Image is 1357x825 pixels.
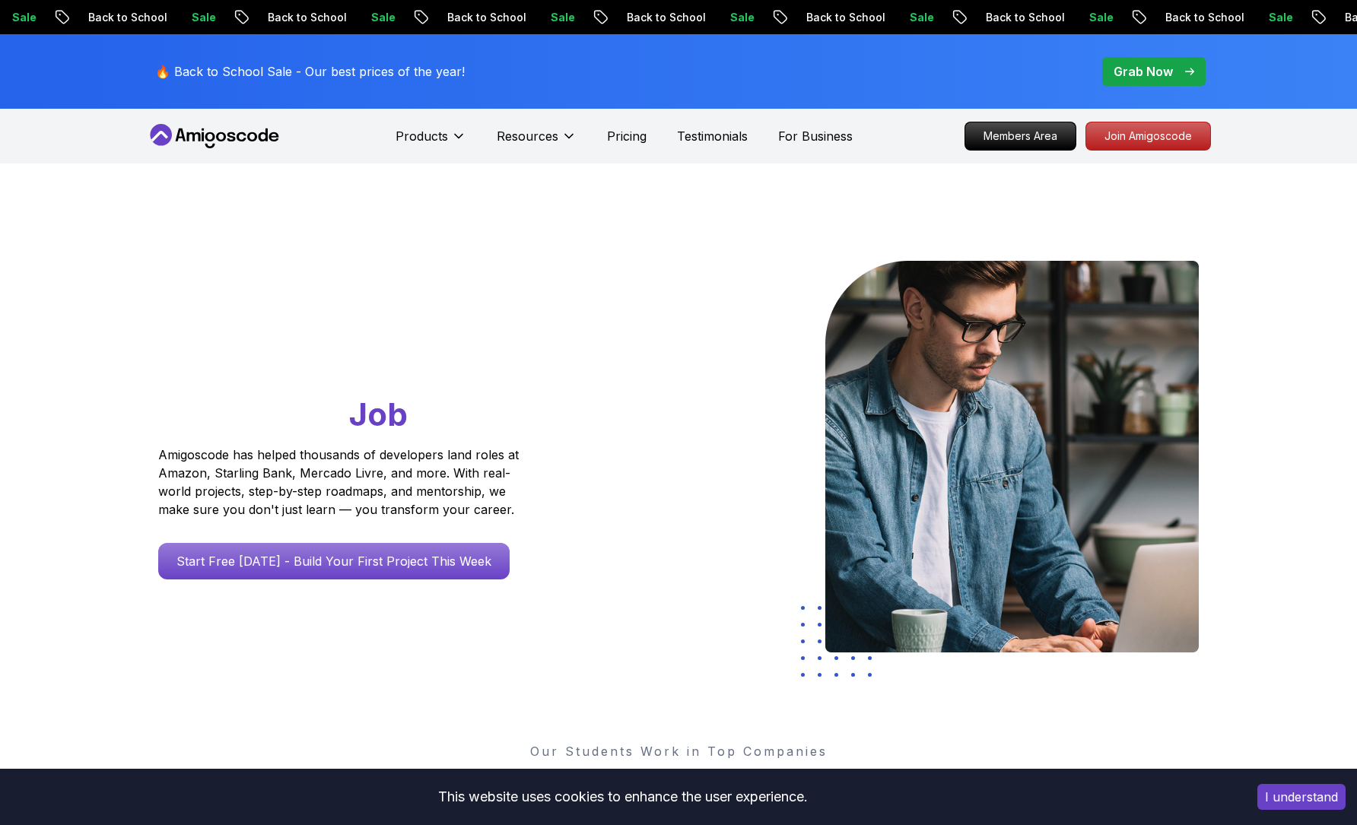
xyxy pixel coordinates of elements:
[961,10,1065,25] p: Back to School
[1086,122,1210,150] p: Join Amigoscode
[11,780,1235,814] div: This website uses cookies to enhance the user experience.
[602,10,706,25] p: Back to School
[526,10,575,25] p: Sale
[347,10,396,25] p: Sale
[885,10,934,25] p: Sale
[1065,10,1114,25] p: Sale
[155,62,465,81] p: 🔥 Back to School Sale - Our best prices of the year!
[965,122,1076,151] a: Members Area
[423,10,526,25] p: Back to School
[64,10,167,25] p: Back to School
[782,10,885,25] p: Back to School
[1257,784,1346,810] button: Accept cookies
[706,10,755,25] p: Sale
[158,543,510,579] a: Start Free [DATE] - Build Your First Project This Week
[1244,10,1293,25] p: Sale
[497,127,558,145] p: Resources
[1141,10,1244,25] p: Back to School
[825,261,1199,652] img: hero
[965,122,1076,150] p: Members Area
[167,10,216,25] p: Sale
[349,395,408,433] span: Job
[778,127,853,145] a: For Business
[158,261,577,436] h1: Go From Learning to Hired: Master Java, Spring Boot & Cloud Skills That Get You the
[1114,62,1173,81] p: Grab Now
[243,10,347,25] p: Back to School
[158,742,1199,760] p: Our Students Work in Top Companies
[158,446,523,519] p: Amigoscode has helped thousands of developers land roles at Amazon, Starling Bank, Mercado Livre,...
[396,127,448,145] p: Products
[1085,122,1211,151] a: Join Amigoscode
[396,127,466,157] button: Products
[677,127,748,145] a: Testimonials
[497,127,577,157] button: Resources
[607,127,647,145] a: Pricing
